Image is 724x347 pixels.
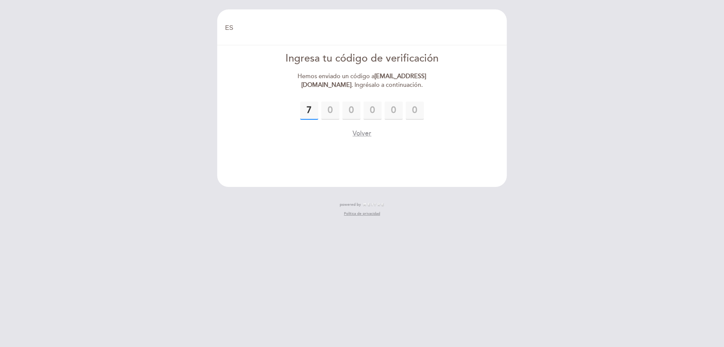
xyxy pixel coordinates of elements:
input: 0 [342,102,360,120]
div: Ingresa tu código de verificación [276,51,449,66]
input: 0 [385,102,403,120]
a: powered by [340,202,384,207]
span: powered by [340,202,361,207]
input: 0 [364,102,382,120]
a: Política de privacidad [344,211,380,216]
input: 0 [300,102,318,120]
strong: [EMAIL_ADDRESS][DOMAIN_NAME] [301,72,426,89]
img: MEITRE [363,203,384,207]
div: Hemos enviado un código a . Ingrésalo a continuación. [276,72,449,89]
input: 0 [321,102,339,120]
input: 0 [406,102,424,120]
button: Volver [353,129,371,138]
